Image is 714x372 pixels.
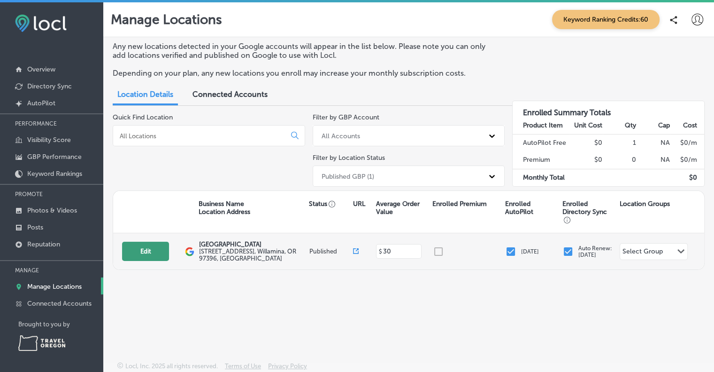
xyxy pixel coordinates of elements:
span: Connected Accounts [192,90,268,99]
h3: Enrolled Summary Totals [513,101,704,117]
th: Cap [637,117,670,135]
td: 1 [603,134,637,151]
p: $ [379,248,382,255]
div: All Accounts [322,132,360,140]
p: Brought to you by [18,321,103,328]
p: Directory Sync [27,82,72,90]
p: Manage Locations [27,283,82,291]
p: Published [309,248,353,255]
label: Filter by GBP Account [313,113,379,121]
p: Posts [27,223,43,231]
p: Manage Locations [111,12,222,27]
td: AutoPilot Free [513,134,569,151]
p: Business Name Location Address [199,200,250,216]
p: Enrolled Premium [432,200,487,208]
p: Reputation [27,240,60,248]
td: $0 [569,151,603,169]
td: NA [637,134,670,151]
p: Overview [27,65,55,73]
label: Quick Find Location [113,113,173,121]
p: Location Groups [620,200,670,208]
div: Select Group [622,247,663,258]
span: Keyword Ranking Credits: 60 [552,10,660,29]
p: Connected Accounts [27,300,92,308]
td: 0 [603,151,637,169]
p: GBP Performance [27,153,82,161]
td: $0 [569,134,603,151]
p: AutoPilot [27,99,55,107]
button: Edit [122,242,169,261]
img: logo [185,247,194,256]
td: NA [637,151,670,169]
p: Visibility Score [27,136,71,144]
td: Premium [513,151,569,169]
img: fda3e92497d09a02dc62c9cd864e3231.png [15,15,67,32]
th: Cost [670,117,704,135]
p: URL [353,200,365,208]
p: Average Order Value [376,200,428,216]
p: [DATE] [521,248,539,255]
input: All Locations [119,132,284,140]
p: [GEOGRAPHIC_DATA] [199,241,307,248]
span: Location Details [117,90,173,99]
td: $ 0 /m [670,134,704,151]
label: [STREET_ADDRESS] , Willamina, OR 97396, [GEOGRAPHIC_DATA] [199,248,307,262]
td: $ 0 [670,169,704,186]
p: Any new locations detected in your Google accounts will appear in the list below. Please note you... [113,42,498,60]
p: Status [309,200,353,208]
label: Filter by Location Status [313,154,385,162]
div: Published GBP (1) [322,172,374,180]
td: Monthly Total [513,169,569,186]
p: Enrolled Directory Sync [562,200,615,224]
th: Unit Cost [569,117,603,135]
p: Auto Renew: [DATE] [578,245,612,258]
td: $ 0 /m [670,151,704,169]
p: Keyword Rankings [27,170,82,178]
th: Qty [603,117,637,135]
strong: Product Item [523,121,563,129]
p: Photos & Videos [27,206,77,214]
p: Depending on your plan, any new locations you enroll may increase your monthly subscription costs. [113,69,498,78]
p: Enrolled AutoPilot [505,200,558,216]
p: Locl, Inc. 2025 all rights reserved. [125,363,218,370]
